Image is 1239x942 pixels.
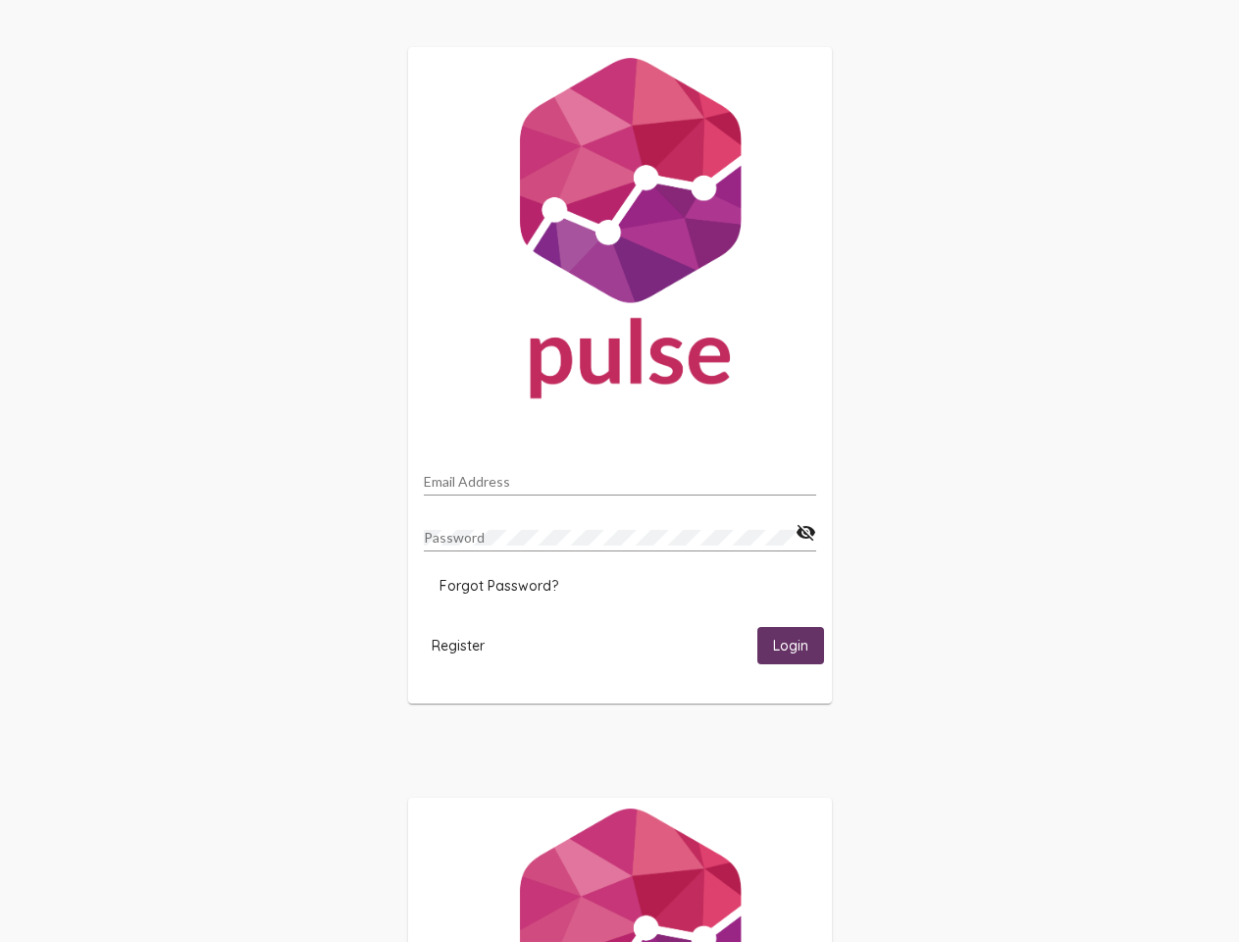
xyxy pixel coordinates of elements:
button: Login [757,627,824,663]
button: Register [416,627,500,663]
button: Forgot Password? [424,568,574,603]
span: Login [773,638,808,655]
img: Pulse For Good Logo [408,47,832,418]
mat-icon: visibility_off [796,521,816,545]
span: Register [432,637,485,654]
span: Forgot Password? [439,577,558,595]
